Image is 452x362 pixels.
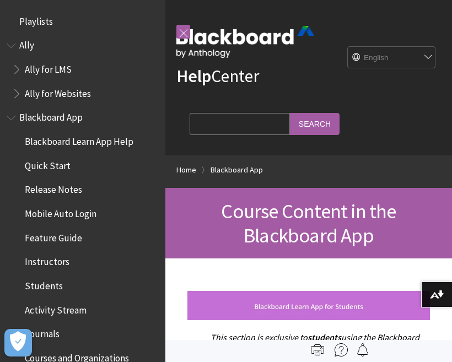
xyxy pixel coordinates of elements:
nav: Book outline for Anthology Ally Help [7,36,159,103]
strong: Help [176,65,211,87]
span: Journals [25,325,60,340]
span: Students [25,277,63,291]
img: Follow this page [356,343,369,356]
span: students [308,332,341,343]
button: Open Preferences [4,329,32,356]
span: Ally for Websites [25,84,91,99]
span: Quick Start [25,156,71,171]
span: Ally [19,36,34,51]
select: Site Language Selector [348,47,436,69]
img: studnets_banner [187,291,430,320]
a: Blackboard App [211,163,263,177]
span: Ally for LMS [25,60,72,75]
span: Mobile Auto Login [25,204,96,219]
span: Activity Stream [25,301,87,316]
img: More help [335,343,348,356]
img: Blackboard by Anthology [176,26,314,58]
span: Release Notes [25,181,82,196]
span: Instructors [25,253,69,268]
img: Print [311,343,324,356]
span: Blackboard App [19,109,83,123]
span: Playlists [19,12,53,27]
span: Blackboard Learn App Help [25,132,133,147]
span: Feature Guide [25,229,82,244]
span: Course Content in the Blackboard App [221,198,396,248]
input: Search [290,113,340,134]
nav: Book outline for Playlists [7,12,159,31]
a: Home [176,163,196,177]
a: HelpCenter [176,65,259,87]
